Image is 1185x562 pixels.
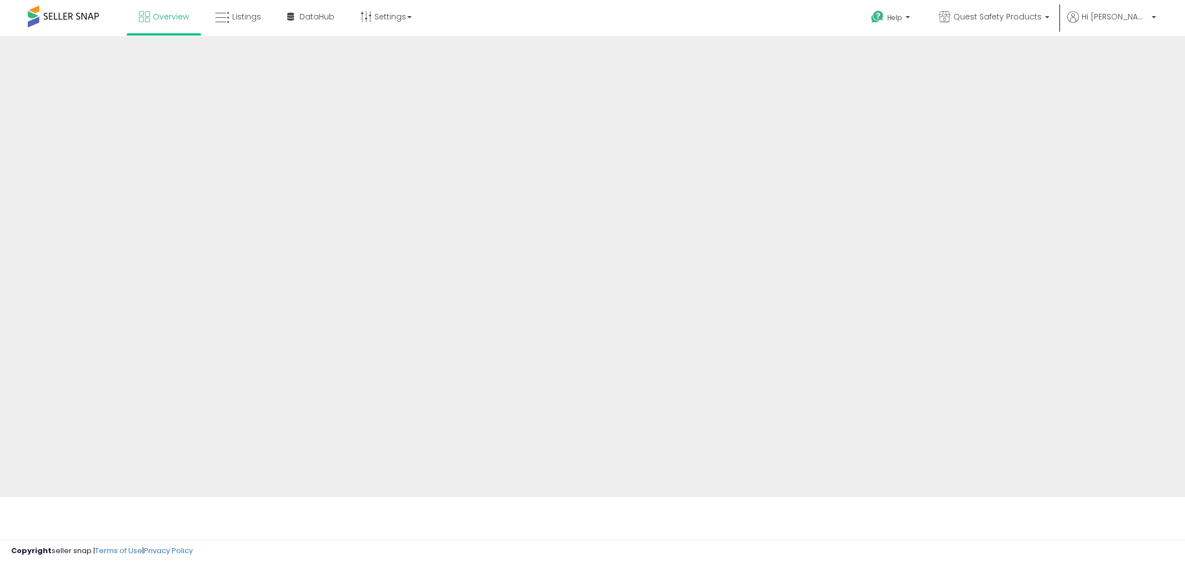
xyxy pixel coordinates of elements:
[887,13,902,22] span: Help
[153,11,189,22] span: Overview
[871,10,884,24] i: Get Help
[953,11,1042,22] span: Quest Safety Products
[299,11,334,22] span: DataHub
[1082,11,1148,22] span: Hi [PERSON_NAME]
[862,2,921,36] a: Help
[232,11,261,22] span: Listings
[1067,11,1156,36] a: Hi [PERSON_NAME]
